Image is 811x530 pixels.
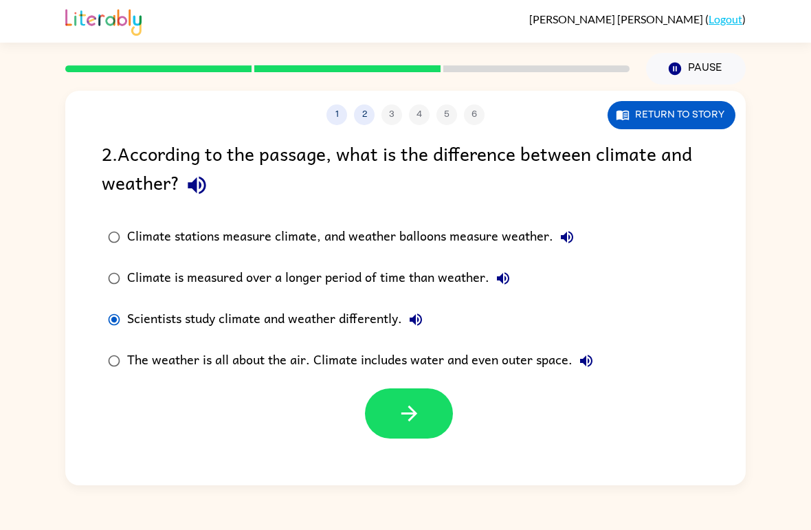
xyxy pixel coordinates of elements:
[127,347,600,375] div: The weather is all about the air. Climate includes water and even outer space.
[102,139,709,203] div: 2 . According to the passage, what is the difference between climate and weather?
[127,265,517,292] div: Climate is measured over a longer period of time than weather.
[553,223,581,251] button: Climate stations measure climate, and weather balloons measure weather.
[608,101,735,129] button: Return to story
[489,265,517,292] button: Climate is measured over a longer period of time than weather.
[573,347,600,375] button: The weather is all about the air. Climate includes water and even outer space.
[529,12,705,25] span: [PERSON_NAME] [PERSON_NAME]
[127,223,581,251] div: Climate stations measure climate, and weather balloons measure weather.
[127,306,430,333] div: Scientists study climate and weather differently.
[326,104,347,125] button: 1
[65,5,142,36] img: Literably
[354,104,375,125] button: 2
[402,306,430,333] button: Scientists study climate and weather differently.
[709,12,742,25] a: Logout
[529,12,746,25] div: ( )
[646,53,746,85] button: Pause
